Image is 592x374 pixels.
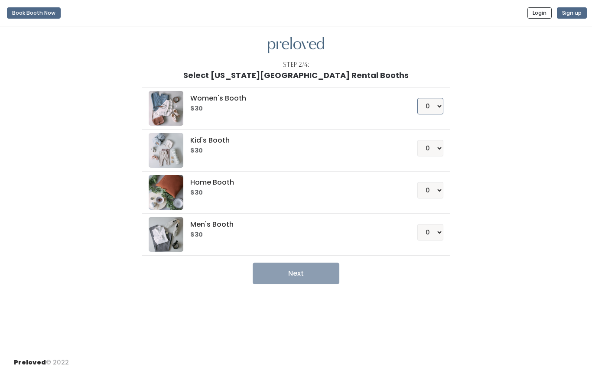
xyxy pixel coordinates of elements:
img: preloved logo [149,133,183,168]
h5: Women's Booth [190,94,396,102]
h5: Men's Booth [190,221,396,228]
div: © 2022 [14,351,69,367]
button: Login [527,7,552,19]
div: Step 2/4: [283,60,309,69]
h1: Select [US_STATE][GEOGRAPHIC_DATA] Rental Booths [183,71,409,80]
img: preloved logo [149,175,183,210]
h6: $30 [190,147,396,154]
button: Next [253,263,339,284]
h5: Home Booth [190,179,396,186]
h6: $30 [190,105,396,112]
h6: $30 [190,189,396,196]
button: Book Booth Now [7,7,61,19]
h6: $30 [190,231,396,238]
img: preloved logo [149,217,183,252]
img: preloved logo [268,37,324,54]
a: Book Booth Now [7,3,61,23]
span: Preloved [14,358,46,367]
h5: Kid's Booth [190,137,396,144]
img: preloved logo [149,91,183,126]
button: Sign up [557,7,587,19]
